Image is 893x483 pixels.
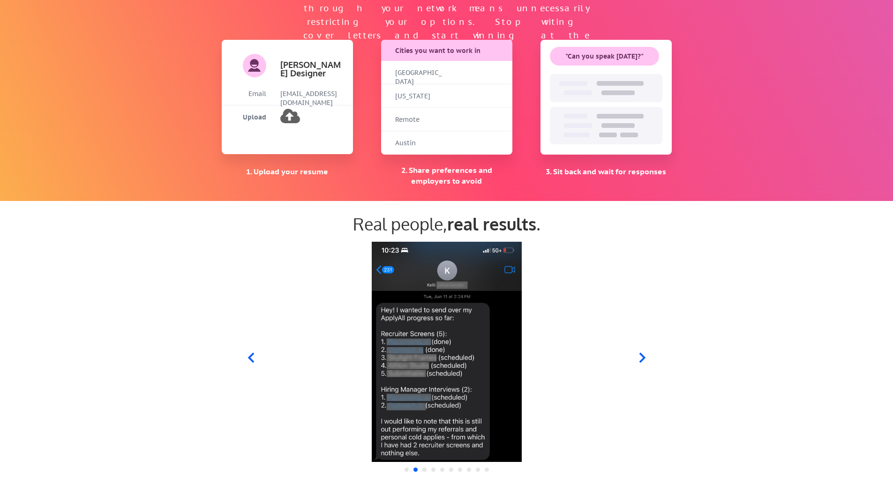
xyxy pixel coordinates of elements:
div: "Can you speak [DATE]?" [550,52,659,61]
div: [US_STATE] [395,92,442,101]
div: Cities you want to work in [395,46,500,56]
div: 3. Sit back and wait for responses [540,166,672,177]
div: [GEOGRAPHIC_DATA] [395,68,442,87]
div: 1. Upload your resume [222,166,353,177]
strong: real results [447,213,536,234]
div: [EMAIL_ADDRESS][DOMAIN_NAME] [280,89,344,108]
div: Real people, . [222,214,672,234]
div: 2. Share preferences and employers to avoid [381,165,512,186]
div: Austin [395,139,442,148]
div: Upload [222,113,266,122]
div: Remote [395,115,442,125]
div: [PERSON_NAME] Designer [280,60,341,77]
div: Email [222,89,266,99]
